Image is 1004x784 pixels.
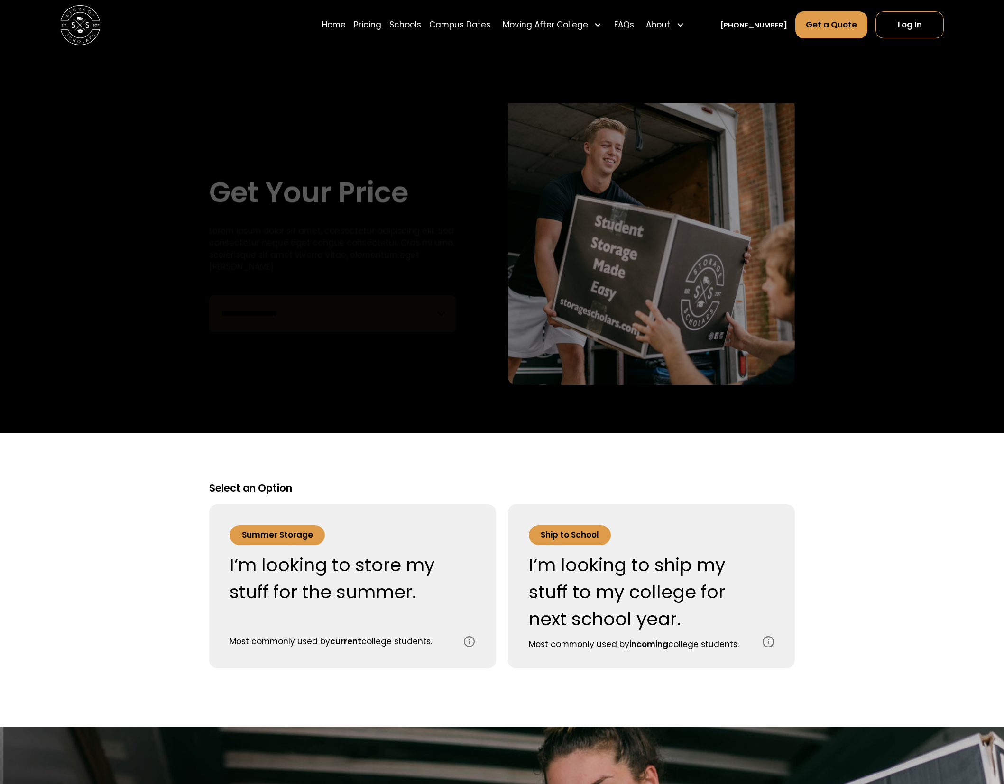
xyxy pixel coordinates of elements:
div: About [646,19,670,31]
h1: Get Your Price [209,174,408,210]
a: Home [322,11,346,39]
h5: Select an Option [209,482,795,495]
div: Moving After College [498,11,606,39]
div: I’m looking to ship my stuff to my college for next school year. [529,551,750,632]
form: Remind Form [209,295,456,332]
img: Storage Scholars main logo [60,5,101,46]
a: Schools [389,11,421,39]
strong: incoming [629,638,668,650]
a: [PHONE_NUMBER] [720,20,787,30]
a: Pricing [354,11,381,39]
a: home [60,5,101,46]
img: storage scholar [508,103,795,390]
div: Most commonly used by college students. [529,638,739,650]
a: Campus Dates [429,11,490,39]
a: FAQs [614,11,634,39]
strong: current [330,636,361,647]
div: Most commonly used by college students. [230,636,432,647]
div: I’m looking to store my stuff for the summer. [230,551,451,605]
a: Log In [875,11,944,38]
div: Lorem ipsum dolor sit amet, consectetur adipiscing elit. Sed consectetur neque eget congue consec... [209,225,456,273]
a: Get a Quote [795,11,867,38]
div: Summer Storage [242,529,313,541]
div: Ship to School [541,529,599,541]
div: About [642,11,689,39]
div: Moving After College [503,19,588,31]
